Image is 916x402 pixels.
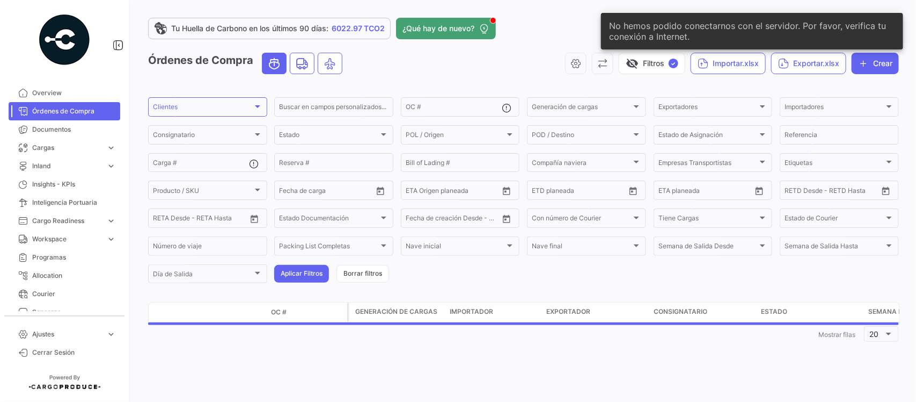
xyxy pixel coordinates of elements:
[332,23,385,34] span: 6022.97 TCO2
[658,216,758,224] span: Tiene Cargas
[32,329,102,339] span: Ajustes
[9,303,120,321] a: Sensores
[106,143,116,153] span: expand_more
[532,188,551,196] input: Desde
[106,161,116,171] span: expand_more
[180,216,224,224] input: Hasta
[610,20,895,42] span: No hemos podido conectarnos con el servidor. Por favor, verifica tu conexión a Internet.
[9,84,120,102] a: Overview
[785,161,884,168] span: Etiquetas
[32,216,102,226] span: Cargo Readiness
[349,303,445,322] datatable-header-cell: Generación de cargas
[32,125,116,134] span: Documentos
[818,331,855,339] span: Mostrar filas
[279,216,379,224] span: Estado Documentación
[106,216,116,226] span: expand_more
[542,303,649,322] datatable-header-cell: Exportador
[32,307,116,317] span: Sensores
[32,234,102,244] span: Workspace
[318,53,342,74] button: Air
[785,244,884,252] span: Semana de Salida Hasta
[685,188,730,196] input: Hasta
[406,216,425,224] input: Desde
[658,105,758,112] span: Exportadores
[649,303,757,322] datatable-header-cell: Consignatario
[372,183,389,199] button: Open calendar
[658,161,758,168] span: Empresas Transportistas
[532,133,632,140] span: POD / Destino
[32,289,116,299] span: Courier
[654,307,707,317] span: Consignatario
[197,308,267,317] datatable-header-cell: Estado Doc.
[32,271,116,281] span: Allocation
[9,120,120,139] a: Documentos
[619,53,685,74] button: visibility_offFiltros✓
[499,211,515,227] button: Open calendar
[811,188,856,196] input: Hasta
[9,193,120,212] a: Inteligencia Portuaria
[785,105,884,112] span: Importadores
[658,133,758,140] span: Estado de Asignación
[757,303,864,322] datatable-header-cell: Estado
[336,265,389,283] button: Borrar filtros
[402,23,474,34] span: ¿Qué hay de nuevo?
[658,188,678,196] input: Desde
[852,53,899,74] button: Crear
[106,329,116,339] span: expand_more
[870,329,879,339] span: 20
[32,253,116,262] span: Programas
[761,307,787,317] span: Estado
[532,161,632,168] span: Compañía naviera
[32,88,116,98] span: Overview
[785,188,804,196] input: Desde
[355,307,437,317] span: Generación de cargas
[279,188,298,196] input: Desde
[532,216,632,224] span: Con número de Courier
[445,303,542,322] datatable-header-cell: Importador
[148,53,346,74] h3: Órdenes de Compra
[771,53,846,74] button: Exportar.xlsx
[271,307,287,317] span: OC #
[396,18,496,39] button: ¿Qué hay de nuevo?
[450,307,493,317] span: Importador
[669,59,678,68] span: ✓
[751,183,767,199] button: Open calendar
[279,133,379,140] span: Estado
[306,188,350,196] input: Hasta
[785,216,884,224] span: Estado de Courier
[274,265,329,283] button: Aplicar Filtros
[32,198,116,207] span: Inteligencia Portuaria
[9,248,120,267] a: Programas
[262,53,286,74] button: Ocean
[406,188,425,196] input: Desde
[9,285,120,303] a: Courier
[153,188,253,196] span: Producto / SKU
[546,307,590,317] span: Exportador
[9,267,120,285] a: Allocation
[406,133,505,140] span: POL / Origen
[626,57,639,70] span: visibility_off
[9,175,120,193] a: Insights - KPIs
[171,23,328,34] span: Tu Huella de Carbono en los últimos 90 días:
[625,183,641,199] button: Open calendar
[153,272,253,279] span: Día de Salida
[148,18,391,39] a: Tu Huella de Carbono en los últimos 90 días:6022.97 TCO2
[106,234,116,244] span: expand_more
[559,188,603,196] input: Hasta
[32,106,116,116] span: Órdenes de Compra
[170,308,197,317] datatable-header-cell: Modo de Transporte
[433,216,477,224] input: Hasta
[290,53,314,74] button: Land
[153,133,253,140] span: Consignatario
[32,161,102,171] span: Inland
[9,102,120,120] a: Órdenes de Compra
[153,105,253,112] span: Clientes
[153,216,172,224] input: Desde
[499,183,515,199] button: Open calendar
[532,244,632,252] span: Nave final
[32,143,102,153] span: Cargas
[32,348,116,357] span: Cerrar Sesión
[32,180,116,189] span: Insights - KPIs
[267,303,347,321] datatable-header-cell: OC #
[246,211,262,227] button: Open calendar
